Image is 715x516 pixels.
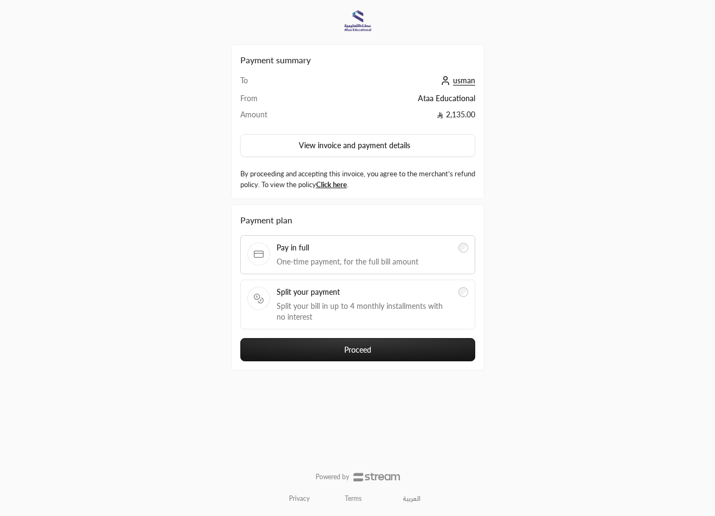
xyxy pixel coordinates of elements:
a: Terms [345,494,362,503]
input: Pay in fullOne-time payment, for the full bill amount [458,243,468,253]
td: 2,135.00 [316,109,475,125]
p: Powered by [316,473,349,481]
button: Proceed [240,338,475,361]
a: Click here [316,180,347,189]
h2: Payment summary [240,54,475,67]
span: usman [453,76,475,85]
span: One-time payment, for the full bill amount [277,256,452,267]
label: By proceeding and accepting this invoice, you agree to the merchant’s refund policy. To view the ... [240,169,475,190]
td: Amount [240,109,316,125]
span: Pay in full [277,242,452,253]
a: Privacy [289,494,310,503]
a: العربية [397,490,427,507]
input: Split your paymentSplit your bill in up to 4 monthly installments with no interest [458,287,468,297]
td: From [240,93,316,109]
button: View invoice and payment details [240,134,475,157]
td: To [240,75,316,93]
a: usman [438,76,475,85]
img: Company Logo [343,6,372,36]
td: Ataa Educational [316,93,475,109]
div: Payment plan [240,214,475,227]
span: Split your bill in up to 4 monthly installments with no interest [277,301,452,322]
span: Split your payment [277,287,452,297]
